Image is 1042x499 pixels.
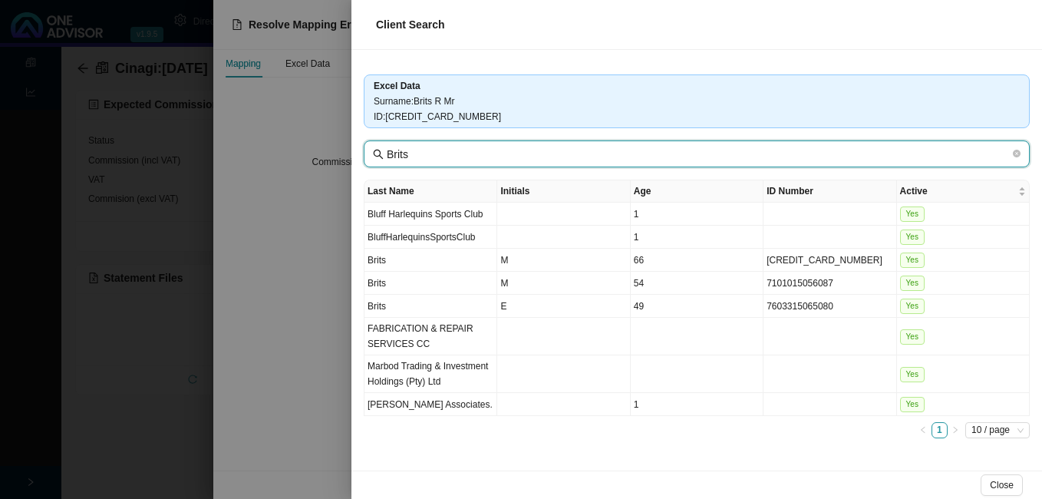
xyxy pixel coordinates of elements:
span: Client Search [376,18,444,31]
span: 1 [634,232,639,243]
span: 66 [634,255,644,266]
td: Brits [364,272,497,295]
span: 54 [634,278,644,289]
span: 49 [634,301,644,312]
span: search [373,149,384,160]
span: 10 / page [971,423,1024,438]
span: close-circle [1013,148,1021,160]
b: Excel Data [374,81,420,91]
span: Yes [900,397,925,412]
th: Age [631,180,763,203]
th: ID Number [763,180,896,203]
span: Yes [900,253,925,268]
td: Bluff Harlequins Sports Club [364,203,497,226]
span: close-circle [1013,150,1021,157]
span: 1 [634,209,639,220]
td: Brits [364,295,497,318]
div: Surname : Brits R Mr [374,94,1020,109]
span: Close [990,478,1014,493]
span: 1 [634,399,639,410]
span: Yes [900,299,925,314]
span: Yes [900,276,925,291]
td: [PERSON_NAME] Associates. [364,393,497,416]
div: ID : [CREDIT_CARD_NUMBER] [374,109,1020,124]
button: left [915,422,932,438]
span: Yes [900,367,925,382]
td: FABRICATION & REPAIR SERVICES CC [364,318,497,355]
td: M [497,249,630,272]
input: Last Name [387,146,1010,163]
td: BluffHarlequinsSportsClub [364,226,497,249]
span: right [951,426,959,434]
td: M [497,272,630,295]
span: Active [900,183,1015,199]
div: Page Size [965,422,1030,438]
li: Next Page [948,422,964,438]
span: left [919,426,927,434]
td: Marbod Trading & Investment Holdings (Pty) Ltd [364,355,497,393]
td: 7101015056087 [763,272,896,295]
li: Previous Page [915,422,932,438]
th: Initials [497,180,630,203]
td: Brits [364,249,497,272]
td: 7603315065080 [763,295,896,318]
th: Last Name [364,180,497,203]
button: Close [981,474,1023,496]
span: Yes [900,230,925,245]
td: E [497,295,630,318]
a: 1 [932,423,947,438]
button: right [948,422,964,438]
td: [CREDIT_CARD_NUMBER] [763,249,896,272]
span: Yes [900,207,925,222]
span: Yes [900,329,925,345]
th: Active [897,180,1030,203]
li: 1 [932,422,948,438]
